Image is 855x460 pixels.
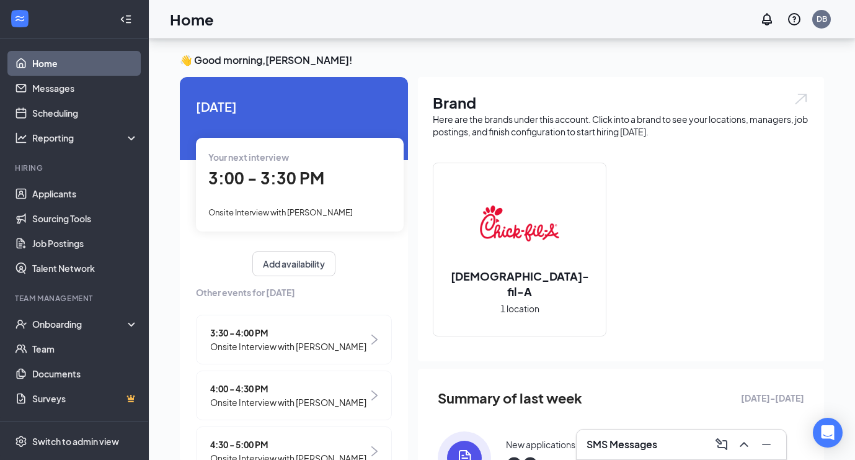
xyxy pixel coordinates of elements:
[170,9,214,30] h1: Home
[438,387,582,409] span: Summary of last week
[759,437,774,452] svg: Minimize
[210,326,366,340] span: 3:30 - 4:00 PM
[210,438,366,451] span: 4:30 - 5:00 PM
[506,438,575,451] div: New applications
[252,251,335,276] button: Add availability
[737,437,751,452] svg: ChevronUp
[15,293,136,304] div: Team Management
[734,435,754,454] button: ChevronUp
[32,336,138,361] a: Team
[714,437,729,452] svg: ComposeMessage
[817,14,827,24] div: DB
[433,92,809,113] h1: Brand
[32,361,138,386] a: Documents
[32,51,138,76] a: Home
[787,12,802,27] svg: QuestionInfo
[712,435,732,454] button: ComposeMessage
[32,76,138,101] a: Messages
[793,92,809,106] img: open.6027fd2a22e1237b5b06.svg
[14,12,26,25] svg: WorkstreamLogo
[32,435,119,448] div: Switch to admin view
[500,302,539,315] span: 1 location
[208,168,324,188] span: 3:00 - 3:30 PM
[32,132,139,144] div: Reporting
[208,151,289,163] span: Your next interview
[480,184,559,263] img: Chick-fil-A
[32,256,138,281] a: Talent Network
[196,97,392,116] span: [DATE]
[32,231,138,256] a: Job Postings
[813,418,843,448] div: Open Intercom Messenger
[120,13,132,25] svg: Collapse
[210,395,366,409] span: Onsite Interview with [PERSON_NAME]
[433,268,606,299] h2: [DEMOGRAPHIC_DATA]-fil-A
[32,101,138,125] a: Scheduling
[32,386,138,411] a: SurveysCrown
[210,340,366,353] span: Onsite Interview with [PERSON_NAME]
[15,163,136,173] div: Hiring
[741,391,804,405] span: [DATE] - [DATE]
[760,12,774,27] svg: Notifications
[32,181,138,206] a: Applicants
[587,438,657,451] h3: SMS Messages
[180,53,824,67] h3: 👋 Good morning, [PERSON_NAME] !
[210,382,366,395] span: 4:00 - 4:30 PM
[15,435,27,448] svg: Settings
[208,207,353,217] span: Onsite Interview with [PERSON_NAME]
[32,206,138,231] a: Sourcing Tools
[15,318,27,330] svg: UserCheck
[196,286,392,299] span: Other events for [DATE]
[756,435,776,454] button: Minimize
[433,113,809,138] div: Here are the brands under this account. Click into a brand to see your locations, managers, job p...
[32,318,128,330] div: Onboarding
[15,132,27,144] svg: Analysis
